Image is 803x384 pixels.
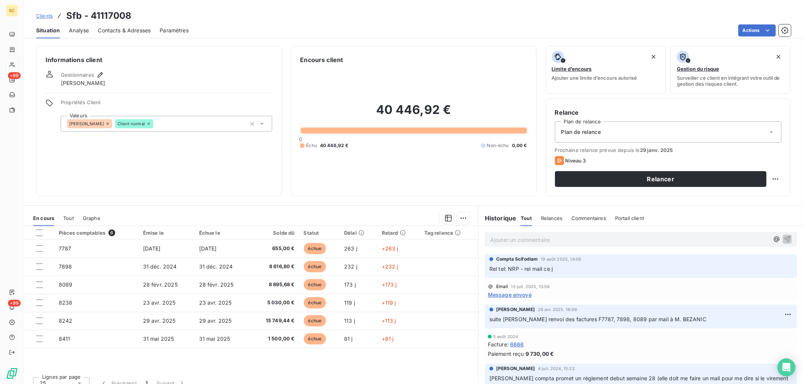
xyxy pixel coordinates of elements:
[199,230,246,236] div: Échue le
[304,333,326,345] span: échue
[306,142,317,149] span: Échu
[777,358,795,376] div: Open Intercom Messenger
[545,46,666,94] button: Limite d’encoursAjouter une limite d’encours autorisé
[153,120,159,127] input: Ajouter une valeur
[69,27,89,34] span: Analyse
[255,230,294,236] div: Solde dû
[493,334,518,339] span: 5 août 2024
[255,317,294,325] span: 15 749,44 €
[640,147,673,153] span: 29 janv. 2025
[199,245,217,252] span: [DATE]
[59,299,73,306] span: 8238
[61,79,105,87] span: [PERSON_NAME]
[6,367,18,379] img: Logo LeanPay
[61,72,94,78] span: Gestionnaires
[300,55,343,64] h6: Encours client
[304,315,326,326] span: échue
[552,66,592,72] span: Limite d’encours
[98,27,151,34] span: Contacts & Adresses
[63,215,74,221] span: Tout
[488,340,509,348] span: Facture :
[344,245,357,252] span: 263 j
[255,263,294,270] span: 8 616,80 €
[143,281,178,288] span: 28 févr. 2025
[304,230,335,236] div: Statut
[479,214,517,223] h6: Historique
[117,121,145,126] span: Client normal
[511,284,550,289] span: 15 juil. 2025, 13:58
[6,5,18,17] div: SC
[199,281,234,288] span: 28 févr. 2025
[143,245,161,252] span: [DATE]
[36,13,53,19] span: Clients
[489,266,553,272] span: Rel tel: NRP - rel mail ce j
[304,297,326,308] span: échue
[344,317,355,324] span: 113 j
[33,215,54,221] span: En cours
[299,136,302,142] span: 0
[255,299,294,307] span: 5 030,00 €
[496,306,535,313] span: [PERSON_NAME]
[36,27,60,34] span: Situation
[382,317,396,324] span: +113 j
[199,299,232,306] span: 23 avr. 2025
[8,300,21,307] span: +99
[344,263,357,270] span: 232 j
[83,215,101,221] span: Graphe
[424,230,474,236] div: Tag relance
[160,27,189,34] span: Paramètres
[541,215,562,221] span: Relances
[143,230,190,236] div: Émise le
[59,263,72,270] span: 7898
[382,335,394,342] span: +81 j
[143,299,176,306] span: 23 avr. 2025
[143,317,176,324] span: 29 avr. 2025
[565,158,586,164] span: Niveau 3
[561,128,601,136] span: Plan de relance
[541,257,581,261] span: 19 août 2025, 14:05
[677,66,719,72] span: Gestion du risque
[344,230,373,236] div: Délai
[304,279,326,290] span: échue
[555,108,782,117] h6: Relance
[555,171,766,187] button: Relancer
[488,350,524,358] span: Paiement reçu
[304,243,326,254] span: échue
[143,335,174,342] span: 31 mai 2025
[199,335,230,342] span: 31 mai 2025
[320,142,349,149] span: 40 446,92 €
[59,281,73,288] span: 8089
[496,256,538,263] span: Compta Scifodiam
[538,366,575,371] span: 4 juil. 2024, 15:22
[143,263,177,270] span: 31 déc. 2024
[61,99,272,110] span: Propriétés Client
[46,55,272,64] h6: Informations client
[255,335,294,343] span: 1 500,00 €
[304,261,326,272] span: échue
[59,229,134,236] div: Pièces comptables
[677,75,785,87] span: Surveiller ce client en intégrant votre outil de gestion des risques client.
[255,281,294,288] span: 8 895,68 €
[738,24,776,36] button: Actions
[555,147,782,153] span: Prochaine relance prévue depuis le
[199,317,232,324] span: 29 avr. 2025
[571,215,606,221] span: Commentaires
[66,9,131,23] h3: Sfb - 41117008
[255,245,294,252] span: 655,00 €
[36,12,53,20] a: Clients
[382,263,398,270] span: +232 j
[300,102,527,125] h2: 40 446,92 €
[382,245,398,252] span: +263 j
[59,317,73,324] span: 8242
[488,291,532,299] span: Message envoyé
[487,142,509,149] span: Non-échu
[382,281,397,288] span: +173 j
[69,121,104,126] span: [PERSON_NAME]
[615,215,644,221] span: Portail client
[510,340,524,348] span: 6666
[108,229,115,236] span: 6
[8,72,21,79] span: +99
[199,263,233,270] span: 31 déc. 2024
[344,281,356,288] span: 173 j
[382,230,415,236] div: Retard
